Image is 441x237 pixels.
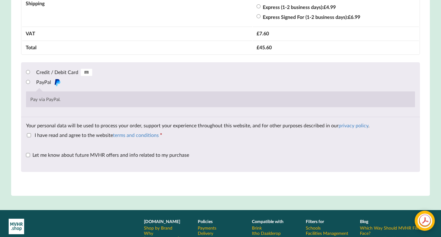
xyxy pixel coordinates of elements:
label: Credit / Debit Card [36,69,92,75]
input: I have read and agree to the websiteterms and conditions * [27,133,31,137]
a: Delivery [198,230,213,236]
a: privacy policy [339,122,368,128]
span: £ [257,30,259,36]
label: Express Signed For (1-2 business days): [263,14,360,20]
th: Total [22,41,252,54]
span: £ [257,44,259,50]
label: Let me know about future MVHR offers and info related to my purchase [26,152,189,158]
a: Payments [198,225,216,230]
a: terms and conditions [113,132,159,138]
a: Schools [306,225,321,230]
p: Your personal data will be used to process your order, support your experience throughout this we... [26,122,415,129]
bdi: 4.99 [323,4,336,10]
a: Facilities Management [306,230,348,236]
bdi: 45.60 [257,44,272,50]
img: mvhr-inverted.png [9,219,24,234]
a: Brink [252,225,262,230]
span: 7.60 [257,30,269,36]
label: Express (1-2 business days): [263,4,336,10]
img: Credit / Debit Card [81,69,92,76]
a: Shop by Brand [144,225,172,230]
img: PayPal [54,79,61,86]
b: Filters for [306,219,324,224]
iframe: PayPal [21,174,420,191]
b: Blog [360,219,368,224]
abbr: required [160,132,162,138]
a: Which Way Should MVHR Filters Face? [360,225,432,236]
label: PayPal [36,79,61,85]
bdi: 6.99 [348,14,360,20]
span: £ [348,14,351,20]
th: VAT [22,27,252,40]
b: [DOMAIN_NAME] [144,219,180,224]
b: Compatible with [252,219,283,224]
p: Pay via PayPal. [30,96,410,103]
input: Let me know about future MVHR offers and info related to my purchase [26,153,30,157]
span: I have read and agree to the website [35,132,159,138]
span: £ [323,4,326,10]
b: Policies [198,219,213,224]
a: Itho Daalderop [252,230,281,236]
